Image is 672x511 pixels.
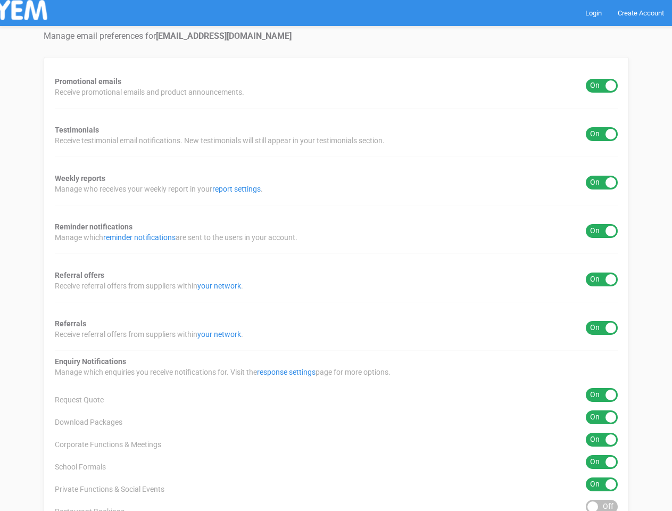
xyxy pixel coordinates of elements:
strong: Promotional emails [55,77,121,86]
span: Receive referral offers from suppliers within . [55,281,243,291]
span: Corporate Functions & Meetings [55,439,161,450]
span: Manage which are sent to the users in your account. [55,232,297,243]
span: Request Quote [55,394,104,405]
strong: Weekly reports [55,174,105,183]
a: your network [197,330,241,339]
a: report settings [212,185,261,193]
strong: Enquiry Notifications [55,357,126,366]
span: Receive referral offers from suppliers within . [55,329,243,340]
span: Receive promotional emails and product announcements. [55,87,244,97]
strong: Reminder notifications [55,222,132,231]
strong: Testimonials [55,126,99,134]
span: Download Packages [55,417,122,427]
strong: [EMAIL_ADDRESS][DOMAIN_NAME] [156,31,292,41]
strong: Referral offers [55,271,104,279]
strong: Referrals [55,319,86,328]
span: Manage which enquiries you receive notifications for. Visit the page for more options. [55,367,391,377]
a: reminder notifications [103,233,176,242]
a: your network [197,282,241,290]
h4: Manage email preferences for [44,31,629,41]
span: Private Functions & Social Events [55,484,164,494]
span: Receive testimonial email notifications. New testimonials will still appear in your testimonials ... [55,135,385,146]
span: Manage who receives your weekly report in your . [55,184,263,194]
span: School Formals [55,461,106,472]
a: response settings [257,368,316,376]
